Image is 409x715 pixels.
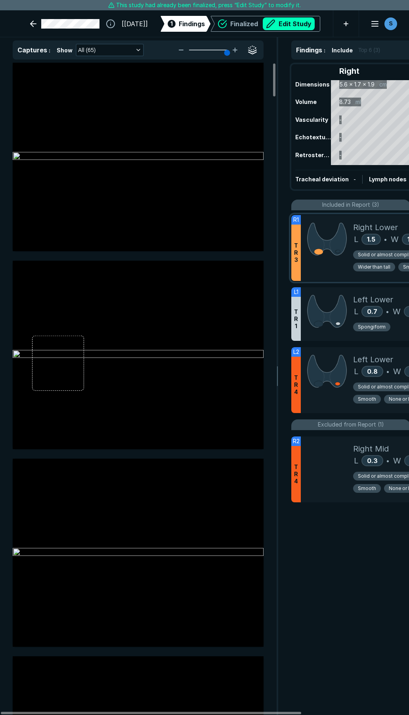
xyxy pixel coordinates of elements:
[263,17,315,30] button: Edit Study
[293,437,300,446] span: R2
[354,176,356,183] span: -
[358,323,386,331] span: Spongiform
[354,306,358,317] span: L
[13,15,19,33] a: See-Mode Logo
[13,548,264,557] img: 0d88c11f-0f34-4ff2-af96-3637b5703316
[293,348,299,356] span: L2
[318,420,384,429] span: Excluded from Report (1)
[17,46,47,54] span: Captures
[170,19,173,28] span: 1
[296,46,322,54] span: Findings
[367,235,375,243] span: 1.5
[116,1,301,10] span: This study had already been finalized, press “Edit Study” to modify it.
[353,354,393,365] span: Left Lower
[230,17,315,30] div: Finalized
[384,234,387,244] span: •
[393,306,401,317] span: W
[384,17,397,30] div: avatar-name
[367,457,378,465] span: 0.3
[295,176,349,183] span: Tracheal deviation
[294,374,298,396] span: T R 4
[78,46,96,54] span: All (65)
[386,307,389,316] span: •
[386,367,389,376] span: •
[353,294,393,306] span: Left Lower
[358,46,380,54] span: Top 6 (3)
[13,350,264,359] img: cfc272da-093a-416f-b2c5-4d96c403fdb8
[307,354,347,389] img: OpLJe0DHaAAAAABJRU5ErkJggg==
[354,455,358,467] span: L
[293,215,299,224] span: R1
[354,233,358,245] span: L
[324,47,325,54] span: :
[393,365,401,377] span: W
[179,19,205,29] span: Findings
[353,443,389,455] span: Right Mid
[57,46,73,54] span: Show
[307,294,347,329] img: 1wyv3sAAAAGSURBVAMAqIjxyT6EulQAAAAASUVORK5CYII=
[391,233,399,245] span: W
[358,396,376,403] span: Smooth
[49,47,50,54] span: :
[307,221,347,257] img: 8S1Yv6AAAABklEQVQDAHMX5sk8Hf+XAAAAAElFTkSuQmCC
[210,16,320,32] div: FinalizedEdit Study
[332,46,353,54] span: Include
[358,263,390,271] span: Wider than tall
[389,19,393,28] span: S
[122,19,148,29] span: [[DATE]]
[161,16,210,32] div: 1Findings
[365,16,399,32] button: avatar-name
[358,485,376,492] span: Smooth
[369,176,407,183] span: Lymph nodes
[393,455,401,467] span: W
[294,288,298,296] span: L1
[294,463,298,485] span: T R 4
[13,152,264,161] img: ade7ab65-622a-4a21-9795-7c2313f6eb73
[367,367,378,375] span: 0.8
[367,308,377,315] span: 0.7
[353,221,398,233] span: Right Lower
[294,242,298,263] span: T R 3
[354,365,358,377] span: L
[322,200,379,209] span: Included in Report (3)
[294,308,298,330] span: T R 1
[386,456,389,465] span: •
